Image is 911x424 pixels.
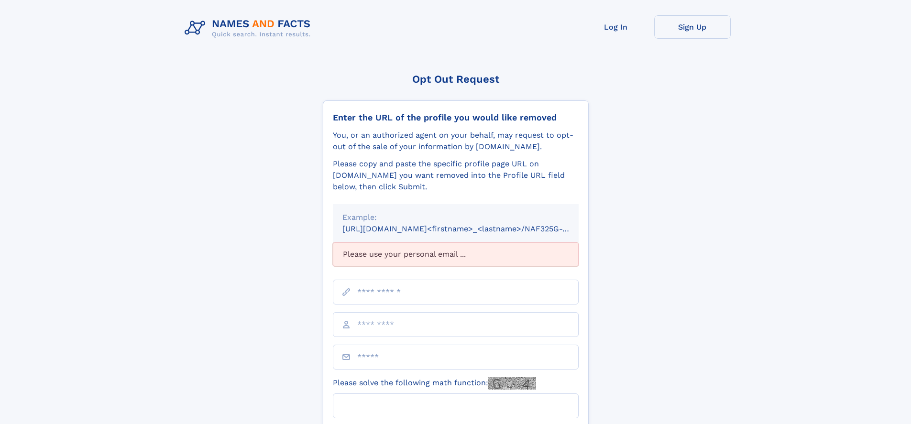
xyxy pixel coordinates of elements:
div: Opt Out Request [323,73,589,85]
div: Please copy and paste the specific profile page URL on [DOMAIN_NAME] you want removed into the Pr... [333,158,579,193]
div: Enter the URL of the profile you would like removed [333,112,579,123]
div: Example: [342,212,569,223]
label: Please solve the following math function: [333,377,536,390]
small: [URL][DOMAIN_NAME]<firstname>_<lastname>/NAF325G-xxxxxxxx [342,224,597,233]
div: You, or an authorized agent on your behalf, may request to opt-out of the sale of your informatio... [333,130,579,152]
a: Sign Up [654,15,731,39]
a: Log In [578,15,654,39]
img: Logo Names and Facts [181,15,318,41]
div: Please use your personal email ... [333,242,579,266]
